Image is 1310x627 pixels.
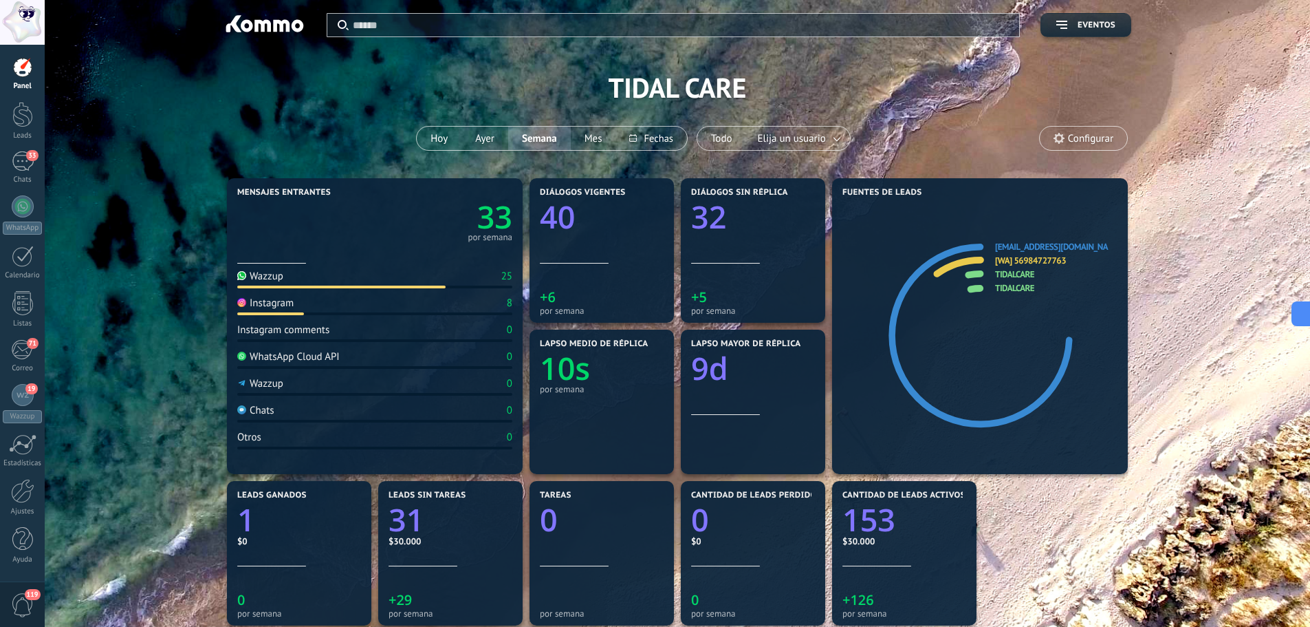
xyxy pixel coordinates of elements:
div: Instagram comments [237,323,329,337]
div: por semana [237,608,361,619]
span: Elija un usuario [755,129,829,148]
div: Leads [3,131,43,140]
div: Ayuda [3,555,43,564]
div: Chats [3,176,43,184]
div: Estadísticas [3,459,43,468]
button: Mes [571,127,616,150]
div: Listas [3,319,43,328]
div: Otros [237,431,261,444]
div: $0 [691,535,815,547]
div: $30.000 [389,535,512,547]
button: Elija un usuario [746,127,850,150]
text: 153 [842,499,895,541]
text: 0 [540,499,558,541]
text: +29 [389,591,412,609]
div: Wazzup [237,270,283,283]
img: Chats [237,405,246,414]
a: 33 [375,196,512,238]
button: Todo [697,127,746,150]
a: 1 [237,499,361,541]
span: Diálogos sin réplica [691,188,788,198]
div: 0 [507,404,512,417]
text: 33 [477,196,512,238]
span: Leads sin tareas [389,491,466,500]
div: Ajustes [3,507,43,516]
span: 71 [27,338,39,349]
div: 0 [507,323,512,337]
div: WhatsApp [3,222,42,235]
a: 153 [842,499,966,541]
div: Panel [3,82,43,91]
a: [WA] 56984727763 [995,255,1066,266]
div: 0 [507,431,512,444]
a: 31 [389,499,512,541]
a: tidalcare [995,282,1034,294]
span: Eventos [1078,21,1115,30]
img: Wazzup [237,379,246,387]
div: por semana [540,384,664,394]
img: Instagram [237,298,246,307]
span: Tareas [540,491,571,500]
div: por semana [540,306,664,316]
div: Wazzup [237,377,283,390]
div: Chats [237,404,274,417]
div: por semana [691,608,815,619]
a: 9d [691,348,815,390]
span: 119 [25,589,41,600]
a: 0 [691,499,815,541]
div: por semana [468,234,512,241]
img: Wazzup [237,271,246,280]
div: por semana [842,608,966,619]
text: 40 [540,196,575,238]
div: por semana [691,306,815,316]
div: por semana [389,608,512,619]
span: Cantidad de leads activos [842,491,965,500]
text: 0 [691,499,709,541]
div: Wazzup [3,410,42,423]
span: Diálogos vigentes [540,188,626,198]
div: por semana [540,608,664,619]
button: Hoy [417,127,461,150]
span: Leads ganados [237,491,307,500]
a: 0 [540,499,664,541]
text: 32 [691,196,726,238]
span: Configurar [1068,133,1113,145]
text: 9d [691,348,728,390]
div: 0 [507,350,512,363]
text: 31 [389,499,424,541]
img: Wazzup [17,389,29,401]
div: $0 [237,535,361,547]
text: +6 [540,288,556,306]
text: +126 [842,591,874,609]
span: Mensajes entrantes [237,188,331,198]
div: 0 [507,377,512,390]
div: Correo [3,364,43,373]
button: Ayer [461,127,508,150]
span: 19 [25,383,37,394]
span: Lapso medio de réplica [540,339,648,349]
text: 0 [237,591,245,609]
div: 25 [501,270,512,283]
div: 8 [507,297,512,310]
text: 10s [540,348,590,390]
a: tidalcare [995,268,1034,280]
img: WhatsApp Cloud API [237,352,246,361]
div: Calendario [3,271,43,280]
text: +5 [691,288,707,306]
div: Instagram [237,297,294,310]
span: Cantidad de leads perdidos [691,491,822,500]
span: 33 [26,150,38,161]
div: WhatsApp Cloud API [237,350,340,363]
span: Lapso mayor de réplica [691,339,800,349]
button: Fechas [615,127,686,150]
button: Semana [508,127,571,150]
span: Fuentes de leads [842,188,922,198]
text: 1 [237,499,255,541]
text: 0 [691,591,699,609]
button: Eventos [1040,13,1131,37]
a: [EMAIL_ADDRESS][DOMAIN_NAME] [995,241,1122,253]
div: $30.000 [842,535,966,547]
